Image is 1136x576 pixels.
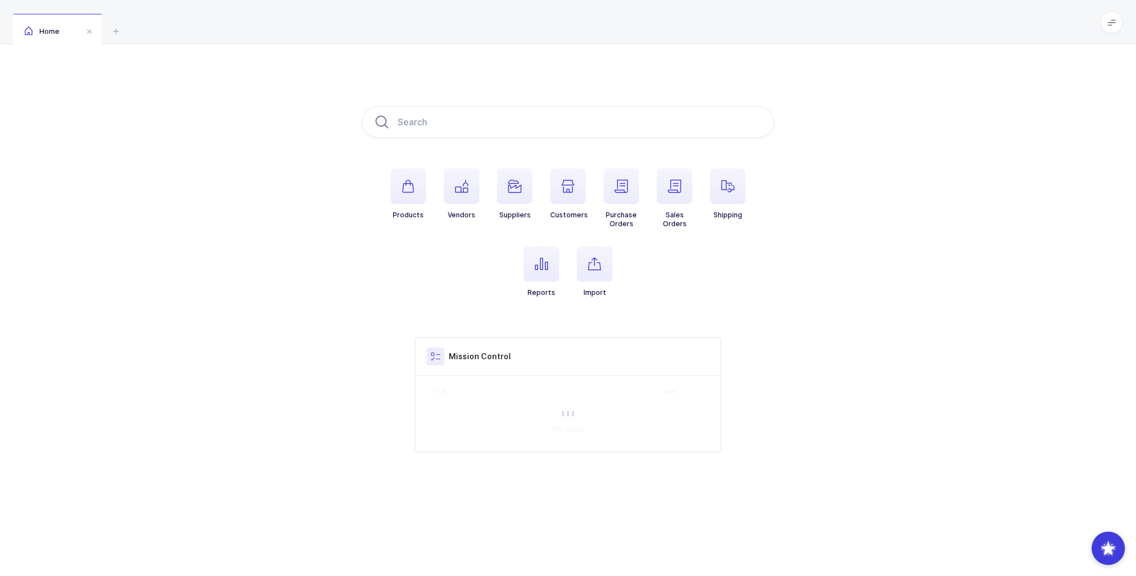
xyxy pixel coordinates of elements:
[449,351,511,362] h3: Mission Control
[362,106,774,137] input: Search
[444,169,479,220] button: Vendors
[710,169,745,220] button: Shipping
[390,169,426,220] button: Products
[657,169,692,228] button: SalesOrders
[524,246,559,297] button: Reports
[24,27,59,35] span: Home
[550,169,588,220] button: Customers
[577,246,612,297] button: Import
[603,169,639,228] button: PurchaseOrders
[497,169,532,220] button: Suppliers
